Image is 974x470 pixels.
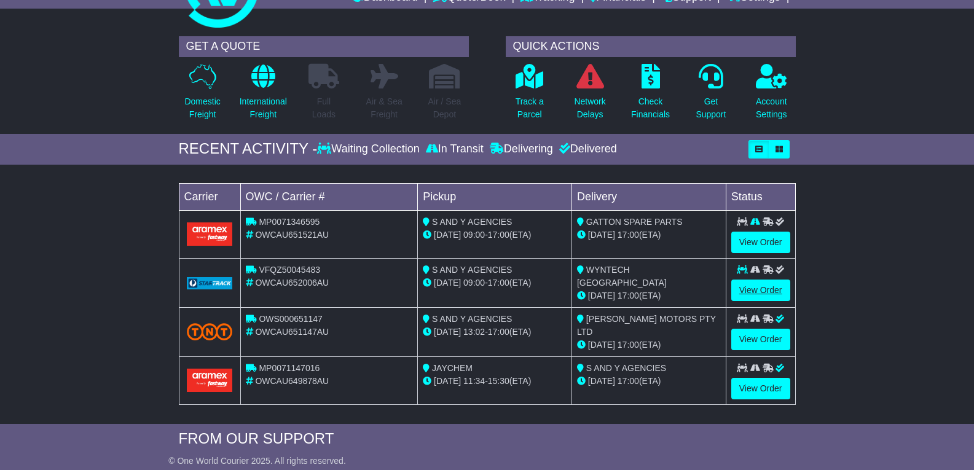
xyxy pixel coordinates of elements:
div: - (ETA) [423,229,567,241]
a: View Order [731,329,790,350]
a: View Order [731,378,790,399]
span: 11:34 [463,376,485,386]
td: Pickup [418,183,572,210]
span: VFQZ50045483 [259,265,320,275]
span: 09:00 [463,278,485,288]
a: CheckFinancials [630,63,670,128]
p: Air & Sea Freight [366,95,403,121]
p: Account Settings [756,95,787,121]
p: Domestic Freight [184,95,220,121]
p: Get Support [696,95,726,121]
a: NetworkDelays [573,63,606,128]
p: Check Financials [631,95,670,121]
span: 17:00 [618,376,639,386]
span: S AND Y AGENCIES [432,314,512,324]
span: GATTON SPARE PARTS [586,217,683,227]
span: OWCAU651521AU [255,230,329,240]
span: S AND Y AGENCIES [432,217,512,227]
div: RECENT ACTIVITY - [179,140,318,158]
span: 13:02 [463,327,485,337]
span: 17:00 [488,230,509,240]
p: International Freight [240,95,287,121]
p: Full Loads [308,95,339,121]
span: 15:30 [488,376,509,386]
span: MP0071147016 [259,363,320,373]
span: JAYCHEM [432,363,473,373]
span: OWCAU652006AU [255,278,329,288]
a: InternationalFreight [239,63,288,128]
a: DomesticFreight [184,63,221,128]
span: S AND Y AGENCIES [432,265,512,275]
span: [DATE] [588,230,615,240]
div: (ETA) [577,289,721,302]
div: (ETA) [577,375,721,388]
td: Carrier [179,183,240,210]
span: [PERSON_NAME] MOTORS PTY LTD [577,314,716,337]
span: S AND Y AGENCIES [586,363,666,373]
span: OWCAU649878AU [255,376,329,386]
a: Track aParcel [515,63,544,128]
a: GetSupport [695,63,726,128]
td: Delivery [571,183,726,210]
div: - (ETA) [423,276,567,289]
a: View Order [731,280,790,301]
p: Network Delays [574,95,605,121]
div: (ETA) [577,229,721,241]
div: Waiting Collection [317,143,422,156]
span: 17:00 [618,291,639,300]
span: [DATE] [434,230,461,240]
span: 17:00 [488,278,509,288]
div: Delivering [487,143,556,156]
span: [DATE] [434,278,461,288]
div: - (ETA) [423,375,567,388]
img: Aramex.png [187,369,233,391]
img: GetCarrierServiceLogo [187,277,233,289]
span: MP0071346595 [259,217,320,227]
span: [DATE] [588,291,615,300]
a: AccountSettings [755,63,788,128]
td: Status [726,183,795,210]
div: GET A QUOTE [179,36,469,57]
span: WYNTECH [GEOGRAPHIC_DATA] [577,265,667,288]
span: [DATE] [588,340,615,350]
span: 17:00 [618,230,639,240]
div: QUICK ACTIONS [506,36,796,57]
div: Delivered [556,143,617,156]
div: - (ETA) [423,326,567,339]
span: 17:00 [488,327,509,337]
span: 17:00 [618,340,639,350]
img: Aramex.png [187,222,233,245]
span: [DATE] [588,376,615,386]
span: © One World Courier 2025. All rights reserved. [168,456,346,466]
p: Air / Sea Depot [428,95,461,121]
img: TNT_Domestic.png [187,323,233,340]
div: In Transit [423,143,487,156]
td: OWC / Carrier # [240,183,418,210]
span: OWS000651147 [259,314,323,324]
span: 09:00 [463,230,485,240]
span: [DATE] [434,376,461,386]
a: View Order [731,232,790,253]
span: OWCAU651147AU [255,327,329,337]
span: [DATE] [434,327,461,337]
div: (ETA) [577,339,721,351]
p: Track a Parcel [516,95,544,121]
div: FROM OUR SUPPORT [179,430,796,448]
